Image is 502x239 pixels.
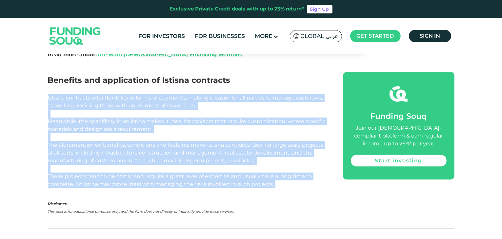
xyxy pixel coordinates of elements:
[137,31,187,42] a: For Investors
[97,51,243,58] a: The Main [DEMOGRAPHIC_DATA] Financing Methods
[48,142,324,164] span: The aforementioned benefits, conditions and features make istisna contracts ideal for large scale...
[43,20,107,53] img: Logo
[351,124,447,148] div: Join our [DEMOGRAPHIC_DATA]-compliant platform & earn regular income up to 26%* per year
[301,32,338,40] span: Global عربي
[170,5,304,13] div: Exclusive Private Credit deals with up to 23% return*
[48,95,323,109] span: Istisna contracts offer flexibility in terms of payments, making it easier for all parties to man...
[193,31,247,42] a: For Businesses
[409,30,451,42] a: Sign in
[293,33,299,39] img: SA Flag
[48,75,231,85] span: Benefits and application of Istisna contracts
[371,111,427,121] span: Funding Souq
[390,85,408,103] img: fsicon
[48,210,234,214] em: This post is for educational purposes only, and the Firm does not directly or indirectly provide ...
[48,202,68,206] em: Disclamer:
[357,33,394,39] span: Get started
[307,5,332,13] a: Sign Up
[420,33,440,39] span: Sign in
[48,118,326,132] span: Meanwhile, the specificity in an istina makes it ideal for projects that require customization, w...
[48,173,312,187] span: These projects tend to be costly, and require a great level of expertise and usually take a long ...
[351,155,447,167] a: Start investing
[48,51,243,58] span: Read more about:
[255,33,272,39] span: More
